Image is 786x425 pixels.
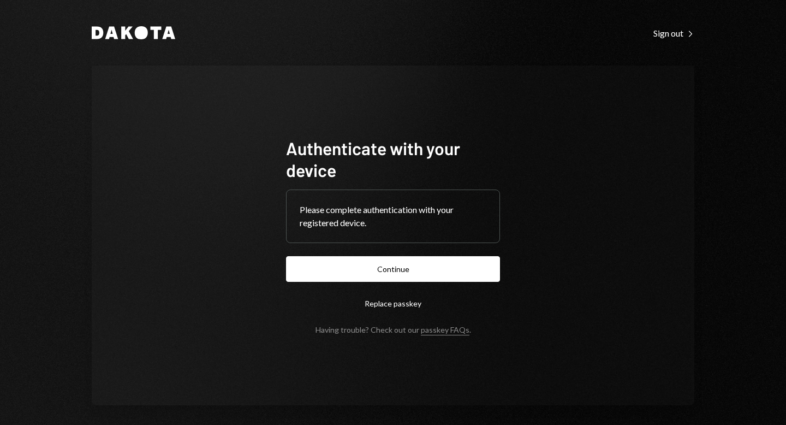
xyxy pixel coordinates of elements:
div: Sign out [653,28,694,39]
a: passkey FAQs [421,325,469,335]
h1: Authenticate with your device [286,137,500,181]
div: Having trouble? Check out our . [315,325,471,334]
button: Continue [286,256,500,282]
a: Sign out [653,27,694,39]
div: Please complete authentication with your registered device. [300,203,486,229]
button: Replace passkey [286,291,500,316]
